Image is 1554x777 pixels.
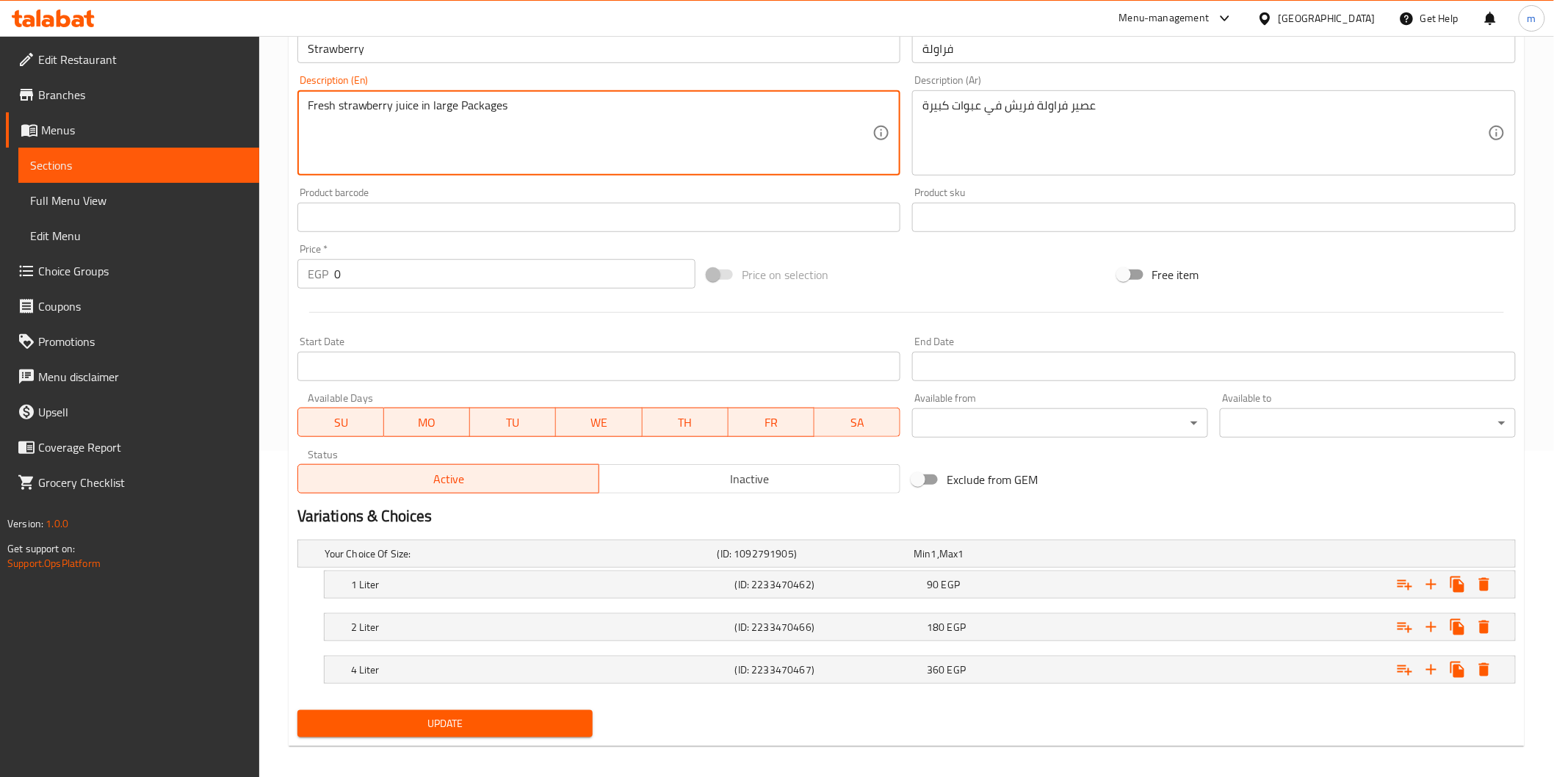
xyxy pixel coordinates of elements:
[38,51,247,68] span: Edit Restaurant
[6,77,259,112] a: Branches
[297,464,599,494] button: Active
[947,660,966,679] span: EGP
[6,253,259,289] a: Choice Groups
[309,715,582,733] span: Update
[556,408,642,437] button: WE
[18,183,259,218] a: Full Menu View
[6,112,259,148] a: Menus
[297,203,901,232] input: Please enter product barcode
[18,218,259,253] a: Edit Menu
[1418,571,1445,598] button: Add new choice
[38,333,247,350] span: Promotions
[325,657,1515,683] div: Expand
[1152,266,1199,283] span: Free item
[6,359,259,394] a: Menu disclaimer
[734,412,809,433] span: FR
[1279,10,1376,26] div: [GEOGRAPHIC_DATA]
[30,227,247,245] span: Edit Menu
[947,618,966,637] span: EGP
[7,554,101,573] a: Support.OpsPlatform
[334,259,695,289] input: Please enter price
[384,408,470,437] button: MO
[958,544,964,563] span: 1
[6,289,259,324] a: Coupons
[6,394,259,430] a: Upsell
[947,471,1038,488] span: Exclude from GEM
[325,546,712,561] h5: Your Choice Of Size:
[735,577,922,592] h5: (ID: 2233470462)
[41,121,247,139] span: Menus
[297,408,384,437] button: SU
[648,412,723,433] span: TH
[351,662,729,677] h5: 4 Liter
[1392,657,1418,683] button: Add choice group
[38,262,247,280] span: Choice Groups
[38,403,247,421] span: Upsell
[927,660,944,679] span: 360
[297,505,1516,527] h2: Variations & Choices
[912,408,1208,438] div: ​
[1528,10,1536,26] span: m
[742,266,828,283] span: Price on selection
[922,98,1488,168] textarea: عصير فراولة فريش في عبوات كبيرة
[1471,614,1497,640] button: Delete 2 Liter
[390,412,464,433] span: MO
[18,148,259,183] a: Sections
[599,464,900,494] button: Inactive
[927,618,944,637] span: 180
[6,42,259,77] a: Edit Restaurant
[735,662,922,677] h5: (ID: 2233470467)
[7,514,43,533] span: Version:
[1392,571,1418,598] button: Add choice group
[297,34,901,63] input: Enter name En
[939,544,958,563] span: Max
[38,368,247,386] span: Menu disclaimer
[942,575,960,594] span: EGP
[46,514,68,533] span: 1.0.0
[927,575,939,594] span: 90
[718,546,908,561] h5: (ID: 1092791905)
[1119,10,1210,27] div: Menu-management
[298,541,1515,567] div: Expand
[912,203,1516,232] input: Please enter product sku
[820,412,895,433] span: SA
[735,620,922,635] h5: (ID: 2233470466)
[325,614,1515,640] div: Expand
[1220,408,1516,438] div: ​
[914,546,1105,561] div: ,
[325,571,1515,598] div: Expand
[38,438,247,456] span: Coverage Report
[30,156,247,174] span: Sections
[308,98,873,168] textarea: Fresh strawberry juice in large Packages
[562,412,636,433] span: WE
[6,430,259,465] a: Coverage Report
[1445,614,1471,640] button: Clone new choice
[1471,571,1497,598] button: Delete 1 Liter
[912,34,1516,63] input: Enter name Ar
[304,469,593,490] span: Active
[1418,657,1445,683] button: Add new choice
[351,577,729,592] h5: 1 Liter
[1445,657,1471,683] button: Clone new choice
[470,408,556,437] button: TU
[38,297,247,315] span: Coupons
[1392,614,1418,640] button: Add choice group
[351,620,729,635] h5: 2 Liter
[308,265,328,283] p: EGP
[729,408,814,437] button: FR
[38,86,247,104] span: Branches
[1471,657,1497,683] button: Delete 4 Liter
[6,324,259,359] a: Promotions
[38,474,247,491] span: Grocery Checklist
[914,544,930,563] span: Min
[605,469,895,490] span: Inactive
[476,412,550,433] span: TU
[1445,571,1471,598] button: Clone new choice
[643,408,729,437] button: TH
[30,192,247,209] span: Full Menu View
[814,408,900,437] button: SA
[297,710,593,737] button: Update
[1418,614,1445,640] button: Add new choice
[6,465,259,500] a: Grocery Checklist
[304,412,378,433] span: SU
